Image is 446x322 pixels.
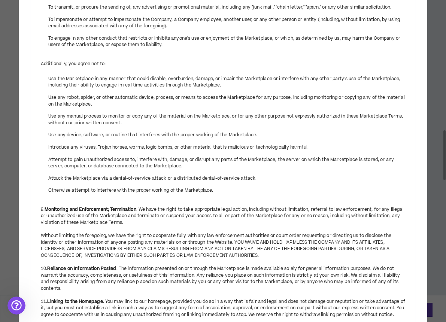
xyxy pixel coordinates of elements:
button: Gif picker [24,245,30,251]
div: 9. . We have the right to take appropriate legal action, including without limitation, referral t... [41,200,405,226]
li: Use any robot, spider, or other automatic device, process, or means to access the Marketplace for... [48,94,405,107]
li: Attempt to gain unauthorized access to, interfere with, damage, or disrupt any parts of the Marke... [48,157,405,170]
button: Home [117,3,131,17]
li: To transmit, or procure the sending of, any advertising or promotional material, including any "j... [48,4,405,11]
h1: [PERSON_NAME] [36,4,85,9]
iframe: Intercom live chat [7,297,25,315]
strong: Reliance on Information Posted [47,265,116,272]
div: [PERSON_NAME] [12,88,117,95]
li: Otherwise attempt to interfere with the proper working of the Marketplace. [48,187,405,194]
strong: Monitoring and Enforcement; Termination [45,206,136,213]
li: Introduce any viruses, Trojan horses, worms, logic bombs, or other material that is malicious or ... [48,144,405,151]
button: Upload attachment [36,245,42,251]
button: Emoji picker [12,245,18,251]
li: Use the Marketplace in any manner that could disable, overburden, damage, or impair the Marketpla... [48,76,405,89]
li: Use any manual process to monitor or copy any of the material on the Marketplace, or for any othe... [48,113,405,126]
div: [PERSON_NAME] • 19h ago [12,101,74,106]
div: Without limiting the foregoing, we have the right to cooperate fully with any law enforcement aut... [41,233,405,259]
div: Morgan says… [6,43,144,116]
div: Additionally, you agree not to: [41,61,405,67]
strong: Linking to the Homepage [47,298,103,305]
li: To impersonate or attempt to impersonate the Company, a Company employee, another user, or any ot... [48,16,405,30]
button: go back [5,3,19,17]
textarea: Message… [6,230,143,242]
div: Welcome to Wripple 🙌 [12,59,117,66]
div: 11. . You may link to our homepage, provided you do so in a way that is fair and legal and does n... [41,292,405,318]
div: 10. . The information presented on or through the Marketplace is made available solely for genera... [41,259,405,292]
img: Profile image for Morgan [21,4,33,16]
li: To engage in any other conduct that restricts or inhibits anyone's use or enjoyment of the Market... [48,35,405,48]
div: Close [131,3,145,16]
li: Attack the Marketplace via a denial-of-service attack or a distributed denial-of-service attack. [48,175,405,182]
div: Hey there 👋 [12,48,117,55]
li: Use any device, software, or routine that interferes with the proper working of the Marketplace. [48,132,405,139]
div: Hey there 👋Welcome to Wripple 🙌Take a look around! If you have any questions, just reply to this ... [6,43,123,100]
div: Take a look around! If you have any questions, just reply to this message. [12,70,117,84]
p: Active [DATE] [36,9,69,17]
button: Send a message… [128,242,140,254]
